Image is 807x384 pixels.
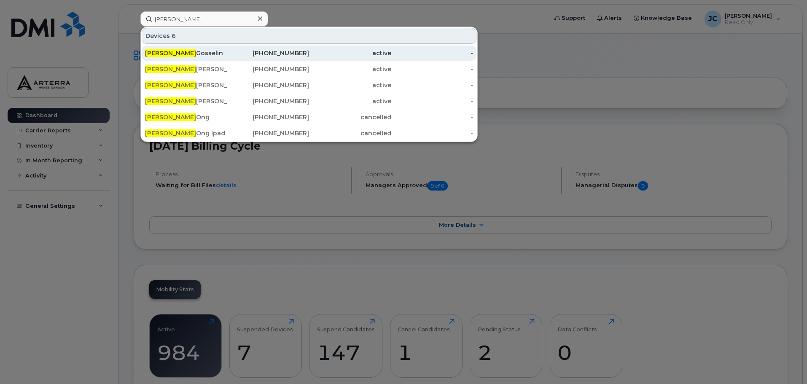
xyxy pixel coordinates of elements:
[227,49,309,57] div: [PHONE_NUMBER]
[142,94,476,109] a: [PERSON_NAME][PERSON_NAME][PHONE_NUMBER]active-
[391,113,473,121] div: -
[227,97,309,105] div: [PHONE_NUMBER]
[145,81,196,89] span: [PERSON_NAME]
[145,113,196,121] span: [PERSON_NAME]
[309,81,391,89] div: active
[227,129,309,137] div: [PHONE_NUMBER]
[145,113,227,121] div: Ong
[142,110,476,125] a: [PERSON_NAME]Ong[PHONE_NUMBER]cancelled-
[227,113,309,121] div: [PHONE_NUMBER]
[142,46,476,61] a: [PERSON_NAME]Gosselin[PHONE_NUMBER]active-
[309,113,391,121] div: cancelled
[172,32,176,40] span: 6
[227,65,309,73] div: [PHONE_NUMBER]
[391,65,473,73] div: -
[391,129,473,137] div: -
[145,49,227,57] div: Gosselin
[227,81,309,89] div: [PHONE_NUMBER]
[145,129,227,137] div: Ong Ipad
[309,97,391,105] div: active
[309,65,391,73] div: active
[309,49,391,57] div: active
[145,97,227,105] div: [PERSON_NAME]
[142,78,476,93] a: [PERSON_NAME][PERSON_NAME][PHONE_NUMBER]active-
[145,49,196,57] span: [PERSON_NAME]
[145,65,196,73] span: [PERSON_NAME]
[145,129,196,137] span: [PERSON_NAME]
[391,97,473,105] div: -
[391,81,473,89] div: -
[145,65,227,73] div: [PERSON_NAME]
[142,126,476,141] a: [PERSON_NAME]Ong Ipad[PHONE_NUMBER]cancelled-
[145,97,196,105] span: [PERSON_NAME]
[391,49,473,57] div: -
[142,28,476,44] div: Devices
[145,81,227,89] div: [PERSON_NAME]
[309,129,391,137] div: cancelled
[142,62,476,77] a: [PERSON_NAME][PERSON_NAME][PHONE_NUMBER]active-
